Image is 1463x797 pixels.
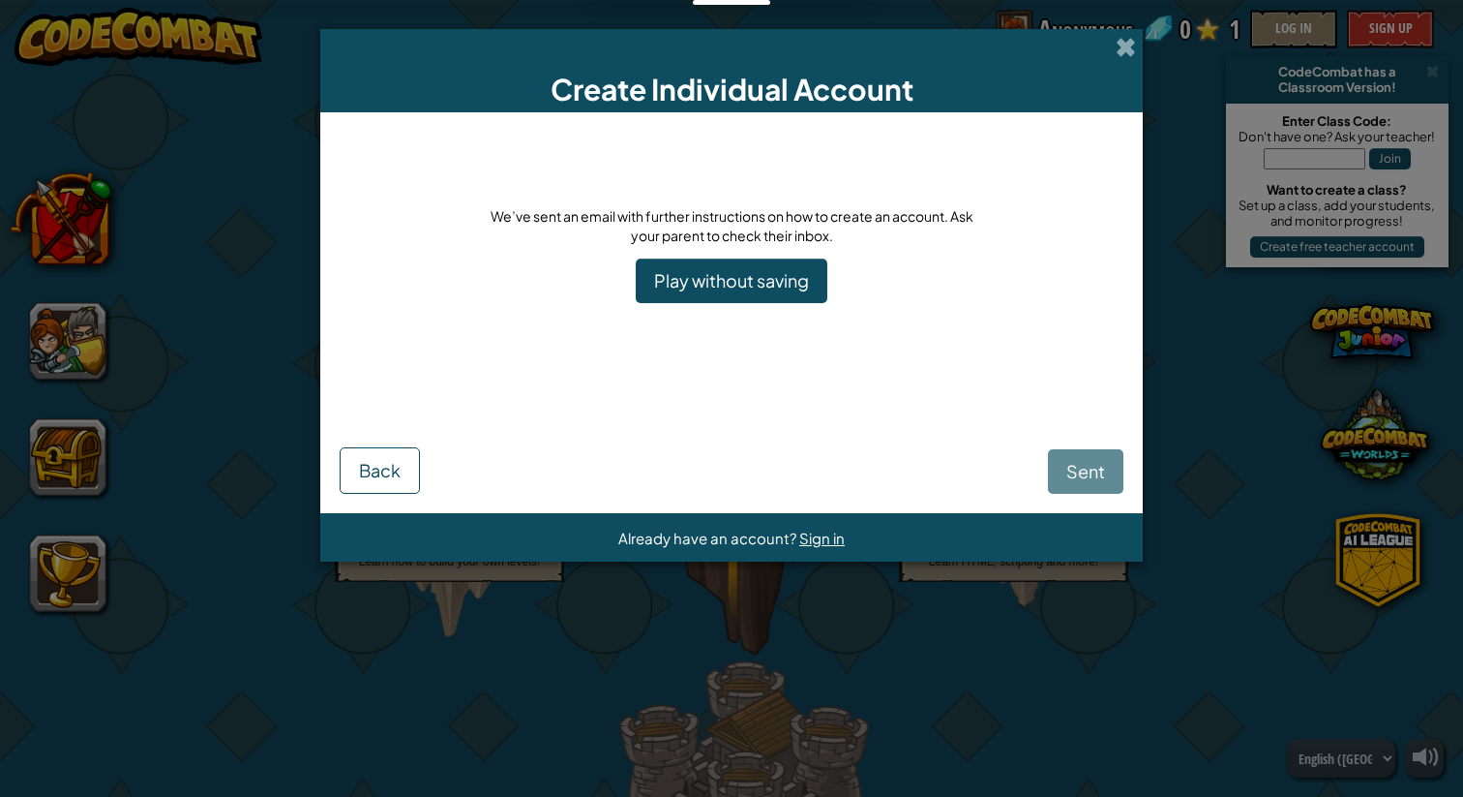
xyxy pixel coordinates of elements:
span: Create Individual Account [551,71,913,107]
a: Play without saving [636,259,827,303]
span: Already have an account? [618,529,799,547]
button: Back [340,447,420,494]
span: We’ve sent an email with further instructions on how to create an account. Ask your parent to che... [491,207,973,244]
a: Sign in [799,529,845,547]
span: Back [359,459,401,481]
